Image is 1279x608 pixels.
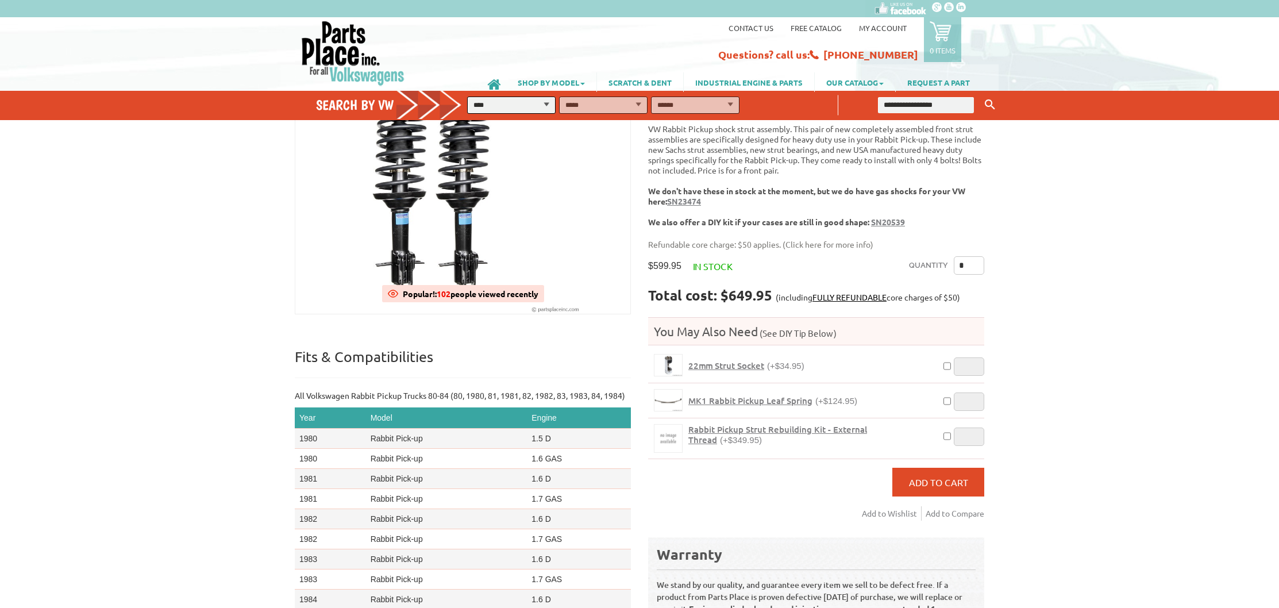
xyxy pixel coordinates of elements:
[654,424,683,453] a: Rabbit Pickup Strut Rebuilding Kit - External Thread
[527,529,631,549] td: 1.7 GAS
[776,292,960,302] span: (including core charges of $50)
[791,23,842,33] a: Free Catalog
[859,23,907,33] a: My Account
[527,469,631,489] td: 1.6 D
[896,72,981,92] a: REQUEST A PART
[688,424,935,445] a: Rabbit Pickup Strut Rebuilding Kit - External Thread(+$349.95)
[981,95,999,114] button: Keyword Search
[862,506,922,521] a: Add to Wishlist
[930,45,956,55] p: 0 items
[758,328,837,338] span: (See DIY Tip Below)
[295,549,366,569] td: 1983
[295,348,631,378] p: Fits & Compatibilities
[295,489,366,509] td: 1981
[301,20,406,86] img: Parts Place Inc!
[366,569,527,590] td: Rabbit Pick-up
[295,509,366,529] td: 1982
[295,407,366,429] th: Year
[648,324,984,339] h4: You May Also Need
[295,569,366,590] td: 1983
[785,239,870,249] a: Click here for more info
[812,292,887,302] a: FULLY REFUNDABLE
[648,238,976,251] p: Refundable core charge: $50 applies. ( )
[688,360,804,371] a: 22mm Strut Socket(+$34.95)
[527,569,631,590] td: 1.7 GAS
[527,549,631,569] td: 1.6 D
[527,509,631,529] td: 1.6 D
[871,217,905,227] u: SN20539
[366,489,527,509] td: Rabbit Pick-up
[869,217,905,227] a: SN20539
[648,124,984,227] p: VW Rabbit Pickup shock strut assembly. This pair of new completely assembled front strut assembli...
[767,361,804,371] span: (+$34.95)
[909,256,948,275] label: Quantity
[648,217,905,227] b: We also offer a DIY kit if your cases are still in good shape:
[527,449,631,469] td: 1.6 GAS
[527,489,631,509] td: 1.7 GAS
[366,469,527,489] td: Rabbit Pick-up
[648,286,772,304] strong: Total cost: $649.95
[688,395,812,406] span: MK1 Rabbit Pickup Leaf Spring
[720,435,762,445] span: (+$349.95)
[654,425,682,452] img: Rabbit Pickup Strut Rebuilding Kit - External Thread
[688,424,867,445] span: Rabbit Pickup Strut Rebuilding Kit - External Thread
[688,360,764,371] span: 22mm Strut Socket
[366,449,527,469] td: Rabbit Pick-up
[597,72,683,92] a: SCRATCH & DENT
[693,260,733,272] span: In stock
[924,17,961,62] a: 0 items
[295,529,366,549] td: 1982
[366,509,527,529] td: Rabbit Pick-up
[926,506,984,521] a: Add to Compare
[648,260,681,271] span: $599.95
[366,549,527,569] td: Rabbit Pick-up
[909,476,968,488] span: Add to Cart
[688,395,857,406] a: MK1 Rabbit Pickup Leaf Spring(+$124.95)
[654,355,682,376] img: 22mm Strut Socket
[657,545,976,564] div: Warranty
[684,72,814,92] a: INDUSTRIAL ENGINE & PARTS
[295,469,366,489] td: 1981
[506,72,596,92] a: SHOP BY MODEL
[295,390,631,402] p: All Volkswagen Rabbit Pickup Trucks 80-84 (80, 1980, 81, 1981, 82, 1982, 83, 1983, 84, 1984)
[654,390,682,411] img: MK1 Rabbit Pickup Leaf Spring
[648,186,965,206] b: We don't have these in stock at the moment, but we do have gas shocks for your VW here:
[815,396,857,406] span: (+$124.95)
[667,196,701,206] a: SN23474
[892,468,984,497] button: Add to Cart
[366,529,527,549] td: Rabbit Pick-up
[815,72,895,92] a: OUR CATALOG
[295,449,366,469] td: 1980
[295,429,366,449] td: 1980
[729,23,773,33] a: Contact us
[316,97,473,113] h4: Search by VW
